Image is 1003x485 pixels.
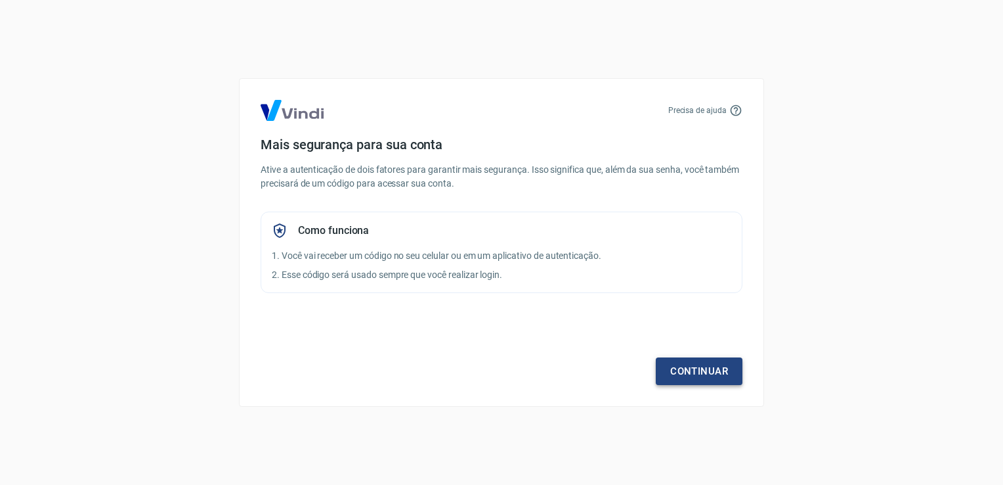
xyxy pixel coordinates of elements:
p: Precisa de ajuda [668,104,727,116]
p: 1. Você vai receber um código no seu celular ou em um aplicativo de autenticação. [272,249,731,263]
a: Continuar [656,358,742,385]
h5: Como funciona [298,224,369,237]
p: Ative a autenticação de dois fatores para garantir mais segurança. Isso significa que, além da su... [261,163,742,191]
img: Logo Vind [261,100,324,121]
p: 2. Esse código será usado sempre que você realizar login. [272,268,731,282]
h4: Mais segurança para sua conta [261,137,742,152]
